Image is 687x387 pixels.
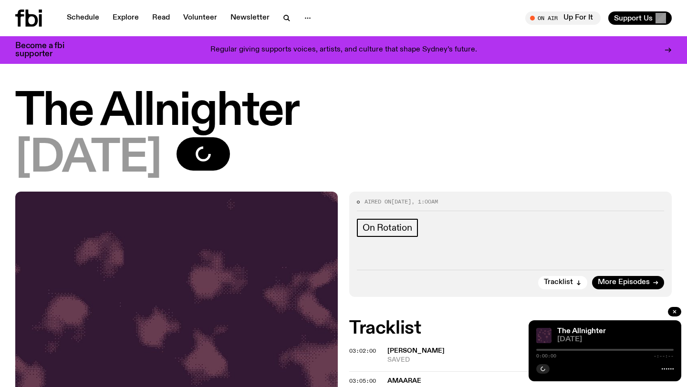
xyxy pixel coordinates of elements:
a: Volunteer [177,11,223,25]
span: 03:02:00 [349,347,376,355]
a: More Episodes [592,276,664,289]
span: Aired on [364,198,391,205]
span: [DATE] [391,198,411,205]
h2: Tracklist [349,320,672,337]
span: SAVED [387,356,588,365]
span: More Episodes [598,279,650,286]
span: -:--:-- [654,354,674,358]
a: Newsletter [225,11,275,25]
button: Tracklist [538,276,587,289]
span: 0:00:00 [536,354,556,358]
span: 03:05:00 [349,377,376,385]
a: The Allnighter [557,327,606,335]
button: 03:02:00 [349,348,376,354]
a: On Rotation [357,219,418,237]
h3: Become a fbi supporter [15,42,76,58]
button: On AirUp For It [525,11,601,25]
a: Explore [107,11,145,25]
span: Support Us [614,14,653,22]
a: Read [146,11,176,25]
a: Schedule [61,11,105,25]
span: Amaarae [387,377,421,384]
span: [PERSON_NAME] [387,347,445,354]
p: Regular giving supports voices, artists, and culture that shape Sydney’s future. [210,46,477,54]
span: [DATE] [557,336,674,343]
button: 03:05:00 [349,378,376,384]
h1: The Allnighter [15,91,672,133]
span: Tracklist [544,279,573,286]
span: , 1:00am [411,198,438,205]
button: Support Us [608,11,672,25]
span: [DATE] [15,137,161,180]
span: On Rotation [363,223,412,233]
